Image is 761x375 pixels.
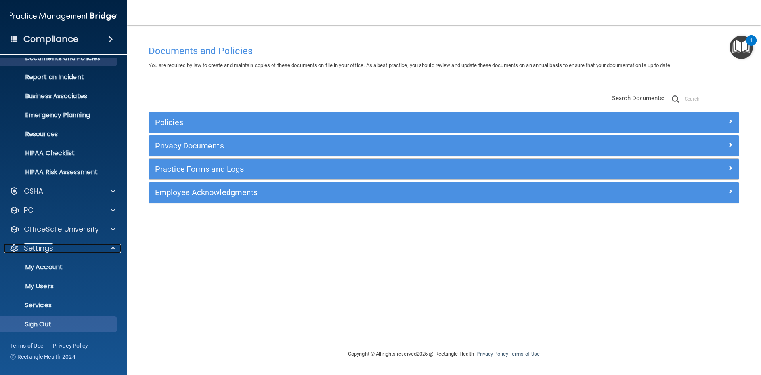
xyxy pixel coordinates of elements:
a: OfficeSafe University [10,225,115,234]
p: My Account [5,263,113,271]
p: Documents and Policies [5,54,113,62]
p: PCI [24,206,35,215]
p: Resources [5,130,113,138]
span: Search Documents: [612,95,665,102]
a: Privacy Policy [476,351,508,357]
h5: Employee Acknowledgments [155,188,585,197]
p: My Users [5,282,113,290]
p: OfficeSafe University [24,225,99,234]
p: OSHA [24,187,44,196]
a: Terms of Use [10,342,43,350]
a: Policies [155,116,733,129]
a: Practice Forms and Logs [155,163,733,175]
p: Services [5,301,113,309]
p: Emergency Planning [5,111,113,119]
h5: Policies [155,118,585,127]
div: 1 [750,40,753,51]
p: Settings [24,244,53,253]
span: You are required by law to create and maintain copies of these documents on file in your office. ... [149,62,671,68]
span: Ⓒ Rectangle Health 2024 [10,353,75,361]
p: Sign Out [5,320,113,328]
img: PMB logo [10,8,117,24]
h4: Compliance [23,34,78,45]
p: Business Associates [5,92,113,100]
div: Copyright © All rights reserved 2025 @ Rectangle Health | | [299,341,589,367]
button: Open Resource Center, 1 new notification [730,36,753,59]
a: Employee Acknowledgments [155,186,733,199]
p: HIPAA Checklist [5,149,113,157]
p: HIPAA Risk Assessment [5,168,113,176]
p: Report an Incident [5,73,113,81]
h5: Practice Forms and Logs [155,165,585,173]
input: Search [685,93,739,105]
a: Privacy Policy [53,342,88,350]
h4: Documents and Policies [149,46,739,56]
a: Terms of Use [509,351,540,357]
a: PCI [10,206,115,215]
a: Settings [10,244,115,253]
img: ic-search.3b580494.png [672,95,679,103]
a: OSHA [10,187,115,196]
a: Privacy Documents [155,139,733,152]
h5: Privacy Documents [155,141,585,150]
